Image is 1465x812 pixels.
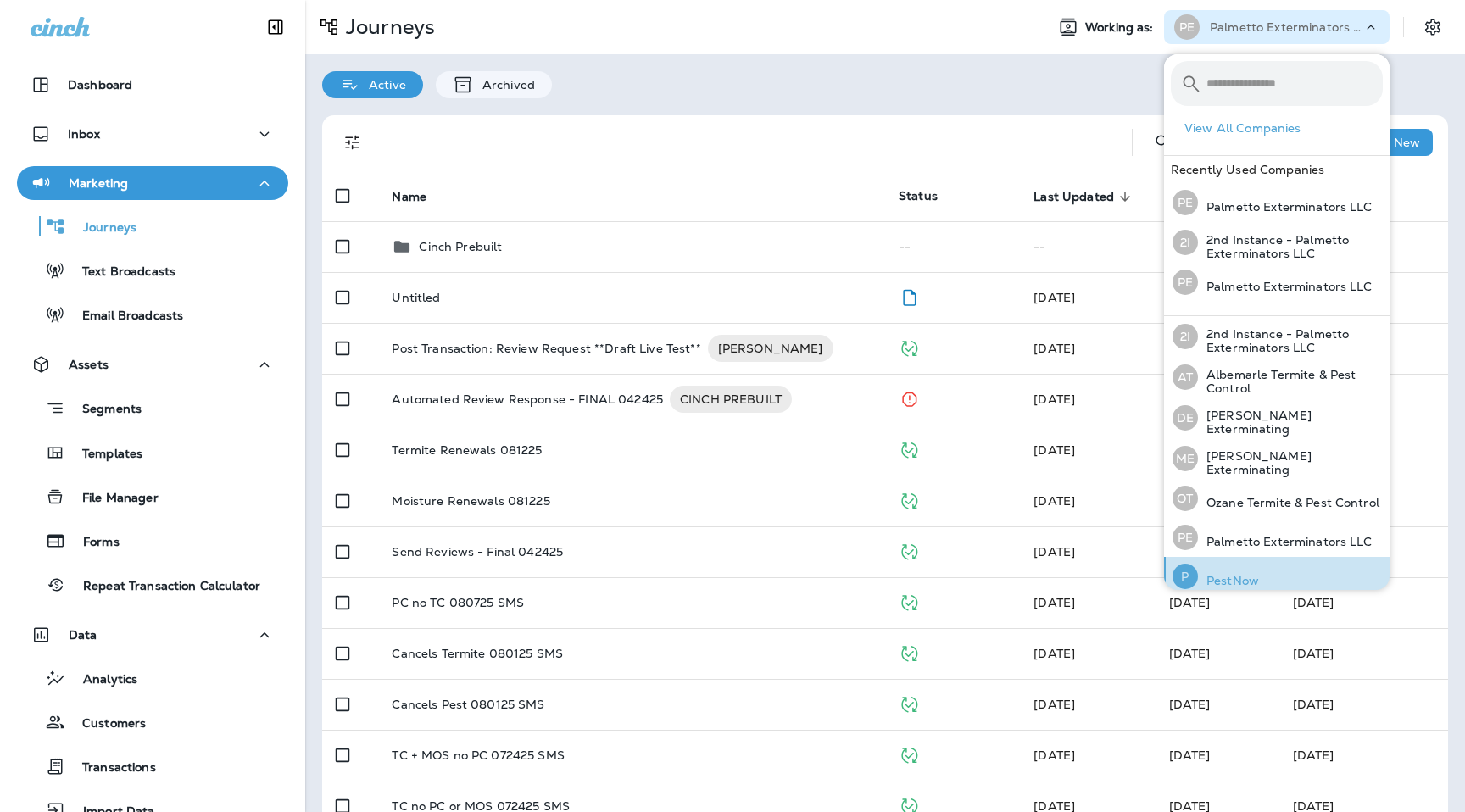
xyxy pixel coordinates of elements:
[1279,679,1448,730] td: [DATE]
[1173,486,1198,511] div: OT
[1033,442,1075,458] span: Julia Horton
[899,492,920,507] span: Published
[1164,316,1390,357] button: 2I2nd Instance - Palmetto Exterminators LLC
[1279,577,1448,628] td: [DATE]
[17,348,288,381] button: Assets
[17,660,288,696] button: Analytics
[1198,409,1383,436] p: [PERSON_NAME] Exterminating
[1164,156,1390,183] div: Recently Used Companies
[1156,221,1279,272] td: --
[1146,125,1180,159] button: Search Journeys
[1178,115,1390,142] button: View All Companies
[65,447,142,463] p: Templates
[1033,290,1075,305] span: Julia Horton
[670,386,792,413] div: CINCH PREBUILT
[65,402,142,419] p: Segments
[1198,327,1383,354] p: 2nd Instance - Palmetto Exterminators LLC
[1033,697,1075,712] span: Julia Horton
[392,647,563,660] p: Cancels Termite 080125 SMS
[1198,200,1373,214] p: Palmetto Exterminators LLC
[392,291,440,304] p: Untitled
[17,704,288,740] button: Customers
[899,288,920,303] span: Draft
[1198,574,1259,587] p: PestNow
[17,523,288,559] button: Forms
[670,391,792,408] span: CINCH PREBUILT
[1085,20,1157,35] span: Working as:
[899,695,920,710] span: Published
[1169,697,1211,712] span: Julia Horton
[17,297,288,332] button: Email Broadcasts
[1173,190,1198,215] div: PE
[68,127,100,141] p: Inbox
[1033,189,1136,204] span: Last Updated
[1033,493,1075,509] span: Julia Horton
[1033,646,1075,661] span: Julia Horton
[360,78,406,92] p: Active
[17,390,288,426] button: Segments
[66,672,137,688] p: Analytics
[474,78,535,92] p: Archived
[1173,364,1198,390] div: AT
[1174,14,1200,40] div: PE
[899,644,920,659] span: Published
[1164,222,1390,263] button: 2I2nd Instance - Palmetto Exterminators LLC
[17,68,288,102] button: Dashboard
[252,10,299,44] button: Collapse Sidebar
[392,189,448,204] span: Name
[899,188,938,203] span: Status
[17,253,288,288] button: Text Broadcasts
[885,221,1020,272] td: --
[1164,357,1390,398] button: ATAlbemarle Termite & Pest Control
[1169,748,1211,763] span: Julia Horton
[899,542,920,558] span: Published
[17,209,288,244] button: Journeys
[17,435,288,470] button: Templates
[708,335,833,362] div: [PERSON_NAME]
[1164,557,1390,596] button: PPestNow
[899,441,920,456] span: Published
[1164,479,1390,518] button: OTOzane Termite & Pest Control
[1173,230,1198,255] div: 2I
[1173,446,1198,471] div: ME
[1173,270,1198,295] div: PE
[1173,324,1198,349] div: 2I
[1394,136,1420,149] p: New
[392,596,524,609] p: PC no TC 080725 SMS
[17,567,288,603] button: Repeat Transaction Calculator
[1279,730,1448,781] td: [DATE]
[392,748,565,762] p: TC + MOS no PC 072425 SMS
[1020,221,1155,272] td: --
[1164,183,1390,222] button: PEPalmetto Exterminators LLC
[899,797,920,812] span: Published
[66,535,120,551] p: Forms
[17,618,288,652] button: Data
[65,309,183,325] p: Email Broadcasts
[339,14,435,40] p: Journeys
[1198,368,1383,395] p: Albemarle Termite & Pest Control
[69,176,128,190] p: Marketing
[1164,438,1390,479] button: ME[PERSON_NAME] Exterminating
[899,390,920,405] span: Stopped
[1169,595,1211,610] span: Julia Horton
[66,220,136,236] p: Journeys
[1033,392,1075,407] span: Frank Carreno
[1418,12,1448,42] button: Settings
[336,125,370,159] button: Filters
[17,748,288,784] button: Transactions
[1164,518,1390,557] button: PEPalmetto Exterminators LLC
[1198,233,1383,260] p: 2nd Instance - Palmetto Exterminators LLC
[17,479,288,514] button: File Manager
[899,593,920,609] span: Published
[17,166,288,200] button: Marketing
[1198,496,1379,509] p: Ozane Termite & Pest Control
[69,358,109,371] p: Assets
[1173,525,1198,550] div: PE
[68,78,132,92] p: Dashboard
[1033,341,1075,356] span: Frank Carreno
[17,117,288,151] button: Inbox
[1164,398,1390,438] button: DE[PERSON_NAME] Exterminating
[392,545,563,559] p: Send Reviews - Final 042425
[392,494,549,508] p: Moisture Renewals 081225
[65,264,175,281] p: Text Broadcasts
